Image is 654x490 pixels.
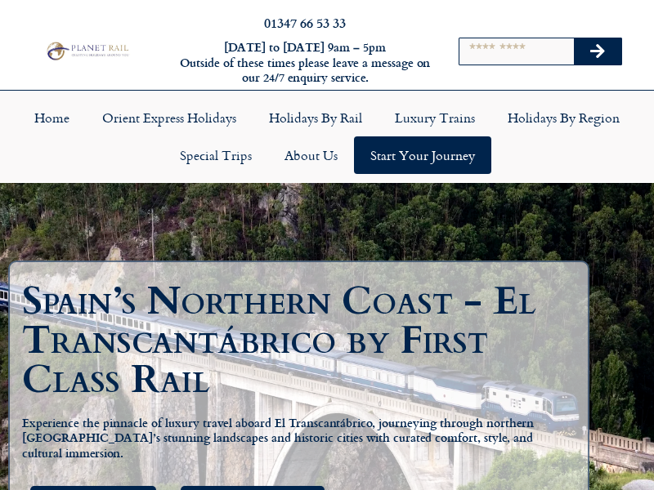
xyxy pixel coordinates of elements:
h6: [DATE] to [DATE] 9am – 5pm Outside of these times please leave a message on our 24/7 enquiry serv... [178,40,432,86]
a: About Us [268,136,354,174]
a: Start your Journey [354,136,491,174]
a: Special Trips [163,136,268,174]
h1: Spain’s Northern Coast - El Transcantábrico by First Class Rail [22,282,584,399]
a: 01347 66 53 33 [264,13,346,32]
nav: Menu [8,99,646,174]
a: Holidays by Region [491,99,636,136]
a: Luxury Trains [379,99,491,136]
img: Planet Rail Train Holidays Logo [43,40,131,61]
a: Home [18,99,86,136]
a: Holidays by Rail [253,99,379,136]
h5: Experience the pinnacle of luxury travel aboard El Transcantábrico, journeying through northern [... [22,416,576,461]
a: Orient Express Holidays [86,99,253,136]
button: Search [574,38,621,65]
